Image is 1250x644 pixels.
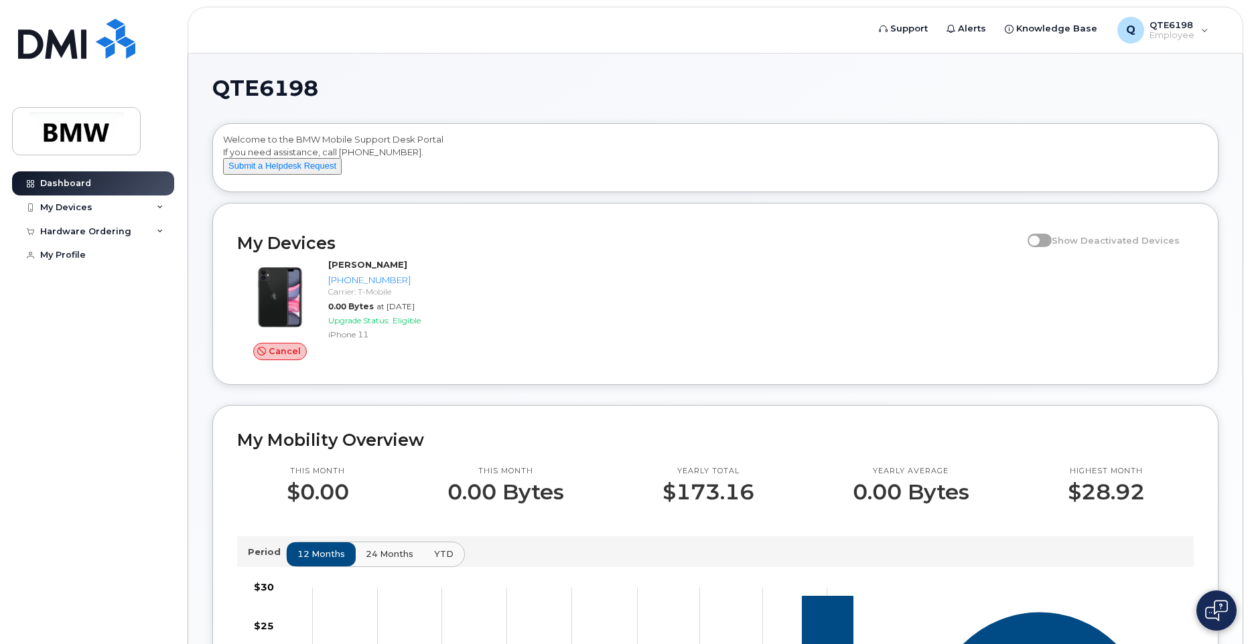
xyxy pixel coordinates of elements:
[248,265,312,329] img: iPhone_11.jpg
[366,548,413,560] span: 24 months
[447,480,564,504] p: 0.00 Bytes
[328,259,407,270] strong: [PERSON_NAME]
[393,315,421,325] span: Eligible
[376,301,415,311] span: at [DATE]
[853,466,969,477] p: Yearly average
[223,160,342,171] a: Submit a Helpdesk Request
[223,158,342,175] button: Submit a Helpdesk Request
[1028,228,1038,238] input: Show Deactivated Devices
[853,480,969,504] p: 0.00 Bytes
[663,480,754,504] p: $173.16
[328,315,390,325] span: Upgrade Status:
[1205,600,1228,621] img: Open chat
[328,301,374,311] span: 0.00 Bytes
[212,78,318,98] span: QTE6198
[328,329,459,340] div: iPhone 11
[447,466,564,477] p: This month
[328,286,459,297] div: Carrier: T-Mobile
[248,546,286,558] p: Period
[328,274,459,287] div: [PHONE_NUMBER]
[237,233,1021,253] h2: My Devices
[237,430,1194,450] h2: My Mobility Overview
[1052,235,1180,246] span: Show Deactivated Devices
[663,466,754,477] p: Yearly total
[287,466,349,477] p: This month
[254,620,274,632] tspan: $25
[287,480,349,504] p: $0.00
[254,581,274,593] tspan: $30
[434,548,454,560] span: YTD
[223,133,1208,187] div: Welcome to the BMW Mobile Support Desk Portal If you need assistance, call [PHONE_NUMBER].
[269,345,301,357] span: Cancel
[1068,480,1145,504] p: $28.92
[237,258,464,360] a: Cancel[PERSON_NAME][PHONE_NUMBER]Carrier: T-Mobile0.00 Bytesat [DATE]Upgrade Status:EligibleiPhon...
[1068,466,1145,477] p: Highest month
